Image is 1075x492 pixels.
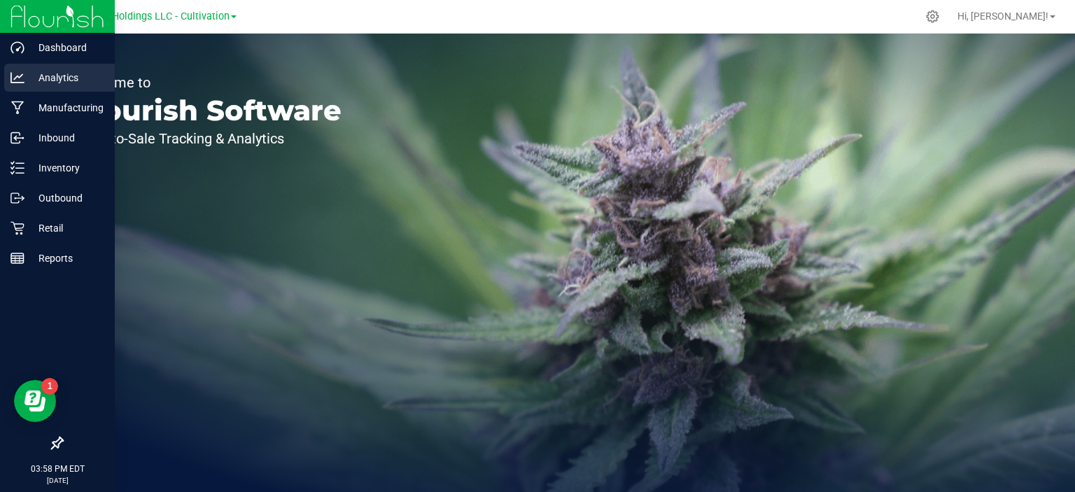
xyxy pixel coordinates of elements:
[6,475,108,486] p: [DATE]
[24,160,108,176] p: Inventory
[24,99,108,116] p: Manufacturing
[76,97,342,125] p: Flourish Software
[24,69,108,86] p: Analytics
[10,161,24,175] inline-svg: Inventory
[10,101,24,115] inline-svg: Manufacturing
[957,10,1048,22] span: Hi, [PERSON_NAME]!
[924,10,941,23] div: Manage settings
[6,463,108,475] p: 03:58 PM EDT
[10,251,24,265] inline-svg: Reports
[24,39,108,56] p: Dashboard
[10,131,24,145] inline-svg: Inbound
[24,250,108,267] p: Reports
[10,71,24,85] inline-svg: Analytics
[76,76,342,90] p: Welcome to
[10,41,24,55] inline-svg: Dashboard
[76,132,342,146] p: Seed-to-Sale Tracking & Analytics
[24,190,108,206] p: Outbound
[41,378,58,395] iframe: Resource center unread badge
[24,129,108,146] p: Inbound
[24,220,108,237] p: Retail
[49,10,230,22] span: Riviera Creek Holdings LLC - Cultivation
[10,191,24,205] inline-svg: Outbound
[10,221,24,235] inline-svg: Retail
[14,380,56,422] iframe: Resource center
